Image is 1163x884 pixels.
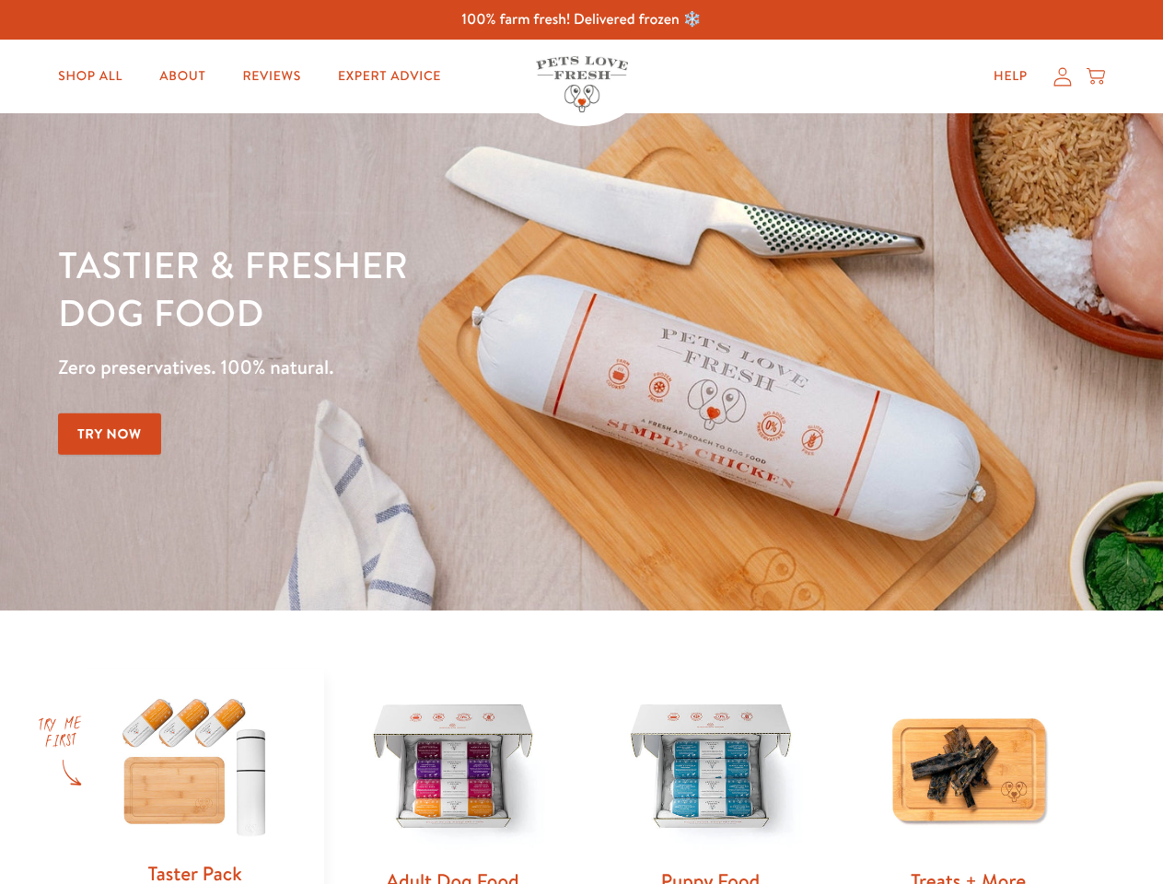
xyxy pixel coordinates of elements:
a: Help [979,58,1042,95]
a: Shop All [43,58,137,95]
h1: Tastier & fresher dog food [58,240,756,336]
a: About [145,58,220,95]
a: Reviews [227,58,315,95]
a: Try Now [58,413,161,455]
p: Zero preservatives. 100% natural. [58,351,756,384]
img: Pets Love Fresh [536,56,628,112]
a: Expert Advice [323,58,456,95]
